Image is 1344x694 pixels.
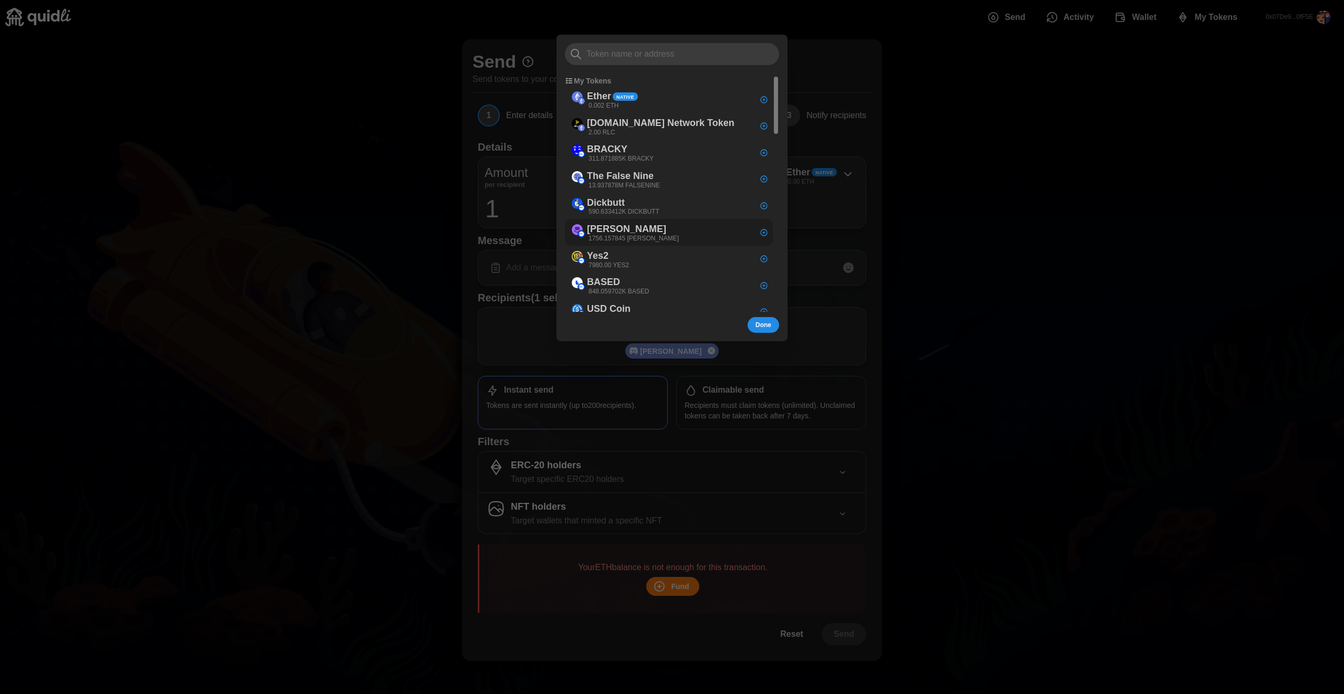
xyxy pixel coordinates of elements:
[589,234,679,243] p: 1756.157845 [PERSON_NAME]
[572,145,583,156] img: BRACKY (on Base)
[589,261,629,270] p: 7980.00 YES2
[587,301,631,317] p: USD Coin
[572,304,583,315] img: USD Coin (on Base)
[589,101,618,110] p: 0.002 ETH
[587,89,611,104] p: Ether
[572,251,583,262] img: Yes2 (on Base)
[589,154,654,163] p: 311.871885K BRACKY
[587,222,666,237] p: [PERSON_NAME]
[589,287,649,296] p: 848.059702K BASED
[755,318,771,332] span: Done
[616,93,634,101] span: Native
[587,142,627,157] p: BRACKY
[589,128,615,137] p: 2.00 RLC
[587,275,620,290] p: BASED
[587,248,608,264] p: Yes2
[572,118,583,129] img: iEx.ec Network Token (on Ethereum)
[587,115,734,131] p: [DOMAIN_NAME] Network Token
[748,317,779,333] button: Done
[587,195,625,211] p: Dickbutt
[574,76,611,86] p: My Tokens
[565,43,779,65] input: Token name or address
[589,181,660,190] p: 13.937878M FALSENINE
[589,208,659,217] p: 590.633412K DICKBUTT
[572,91,583,102] img: Ether (on Ethereum)
[572,198,583,209] img: Dickbutt (on Base)
[572,224,583,235] img: Degen (on Base)
[587,169,654,184] p: The False Nine
[572,278,583,289] img: BASED (on Base)
[572,171,583,182] img: The False Nine (on Base)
